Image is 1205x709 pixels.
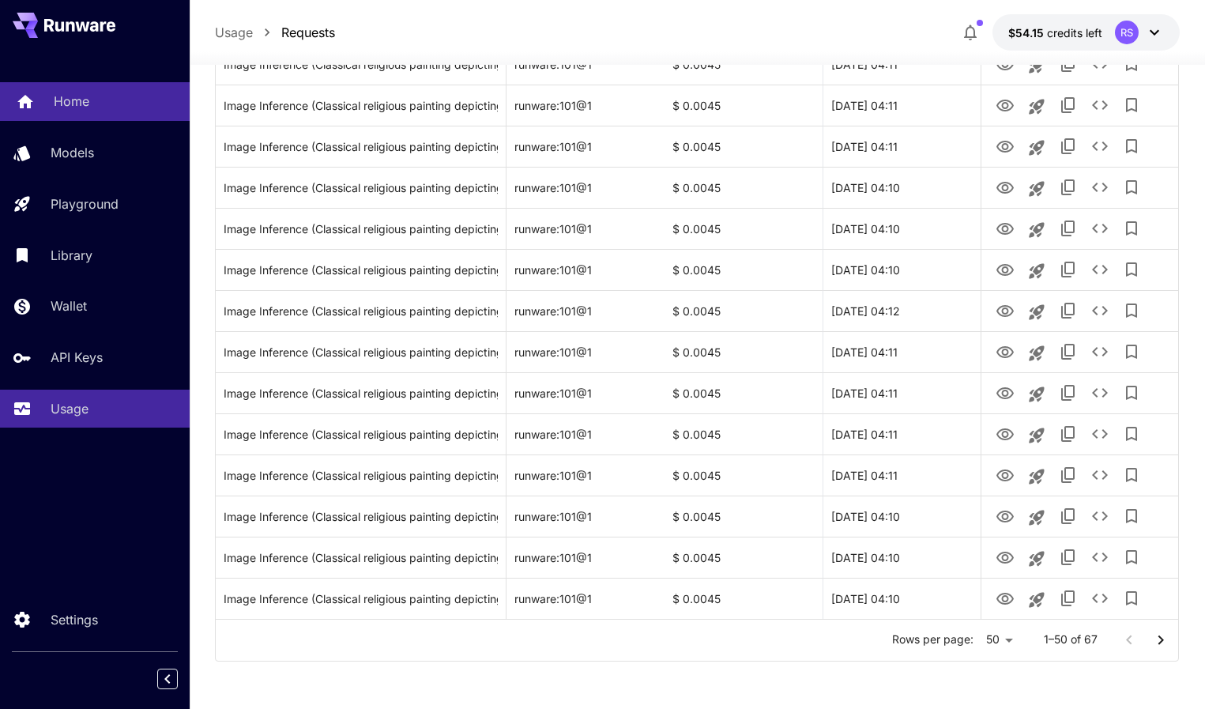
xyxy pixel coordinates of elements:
[1021,214,1052,246] button: Launch in playground
[1084,172,1116,203] button: See details
[1008,26,1047,40] span: $54.15
[823,167,981,208] div: 18 Sep, 2025 04:10
[51,610,98,629] p: Settings
[1021,502,1052,534] button: Launch in playground
[1116,254,1147,285] button: Add to library
[989,582,1021,614] button: View Image
[1021,543,1052,575] button: Launch in playground
[665,413,823,454] div: $ 0.0045
[989,89,1021,121] button: View Image
[989,335,1021,368] button: View Image
[1052,541,1084,573] button: Copy TaskUUID
[989,253,1021,285] button: View Image
[823,454,981,496] div: 17 Sep, 2025 04:11
[224,291,498,331] div: Click to copy prompt
[51,399,88,418] p: Usage
[1116,583,1147,614] button: Add to library
[1052,459,1084,491] button: Copy TaskUUID
[1084,336,1116,368] button: See details
[215,23,253,42] a: Usage
[665,372,823,413] div: $ 0.0045
[823,249,981,290] div: 18 Sep, 2025 04:10
[51,143,94,162] p: Models
[1044,632,1098,647] p: 1–50 of 67
[1052,418,1084,450] button: Copy TaskUUID
[665,578,823,619] div: $ 0.0045
[224,496,498,537] div: Click to copy prompt
[1116,89,1147,121] button: Add to library
[665,496,823,537] div: $ 0.0045
[1021,420,1052,451] button: Launch in playground
[1052,172,1084,203] button: Copy TaskUUID
[281,23,335,42] a: Requests
[1021,338,1052,369] button: Launch in playground
[1021,255,1052,287] button: Launch in playground
[506,496,665,537] div: runware:101@1
[1084,459,1116,491] button: See details
[1116,172,1147,203] button: Add to library
[1008,25,1102,41] div: $54.1526
[1021,91,1052,123] button: Launch in playground
[1052,213,1084,244] button: Copy TaskUUID
[1084,295,1116,326] button: See details
[169,665,190,693] div: Collapse sidebar
[1052,89,1084,121] button: Copy TaskUUID
[506,167,665,208] div: runware:101@1
[823,578,981,619] div: 17 Sep, 2025 04:10
[51,296,87,315] p: Wallet
[1116,336,1147,368] button: Add to library
[224,537,498,578] div: Click to copy prompt
[506,126,665,167] div: runware:101@1
[1052,377,1084,409] button: Copy TaskUUID
[823,208,981,249] div: 18 Sep, 2025 04:10
[224,168,498,208] div: Click to copy prompt
[506,331,665,372] div: runware:101@1
[989,212,1021,244] button: View Image
[1116,295,1147,326] button: Add to library
[1084,254,1116,285] button: See details
[51,348,103,367] p: API Keys
[157,669,178,689] button: Collapse sidebar
[823,290,981,331] div: 17 Sep, 2025 04:12
[1084,377,1116,409] button: See details
[892,632,973,647] p: Rows per page:
[506,372,665,413] div: runware:101@1
[224,414,498,454] div: Click to copy prompt
[1047,26,1102,40] span: credits left
[989,458,1021,491] button: View Image
[665,249,823,290] div: $ 0.0045
[1021,379,1052,410] button: Launch in playground
[665,208,823,249] div: $ 0.0045
[1052,336,1084,368] button: Copy TaskUUID
[1115,21,1139,44] div: RS
[823,496,981,537] div: 17 Sep, 2025 04:10
[1084,130,1116,162] button: See details
[665,290,823,331] div: $ 0.0045
[980,628,1019,651] div: 50
[224,126,498,167] div: Click to copy prompt
[224,332,498,372] div: Click to copy prompt
[224,373,498,413] div: Click to copy prompt
[506,249,665,290] div: runware:101@1
[1052,130,1084,162] button: Copy TaskUUID
[1052,500,1084,532] button: Copy TaskUUID
[506,208,665,249] div: runware:101@1
[506,413,665,454] div: runware:101@1
[1084,583,1116,614] button: See details
[989,376,1021,409] button: View Image
[506,537,665,578] div: runware:101@1
[1021,584,1052,616] button: Launch in playground
[1021,132,1052,164] button: Launch in playground
[1116,500,1147,532] button: Add to library
[665,331,823,372] div: $ 0.0045
[1116,459,1147,491] button: Add to library
[823,126,981,167] div: 18 Sep, 2025 04:11
[224,85,498,126] div: Click to copy prompt
[1145,624,1177,656] button: Go to next page
[224,250,498,290] div: Click to copy prompt
[1084,541,1116,573] button: See details
[989,541,1021,573] button: View Image
[989,294,1021,326] button: View Image
[989,130,1021,162] button: View Image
